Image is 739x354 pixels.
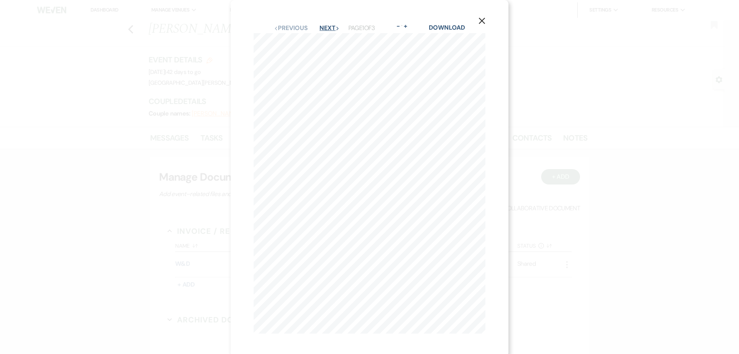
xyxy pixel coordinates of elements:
a: Download [429,23,465,32]
button: - [395,23,401,29]
p: Page 1 of 3 [348,23,375,33]
button: + [402,23,408,29]
button: Previous [274,25,308,31]
button: Next [319,25,339,31]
